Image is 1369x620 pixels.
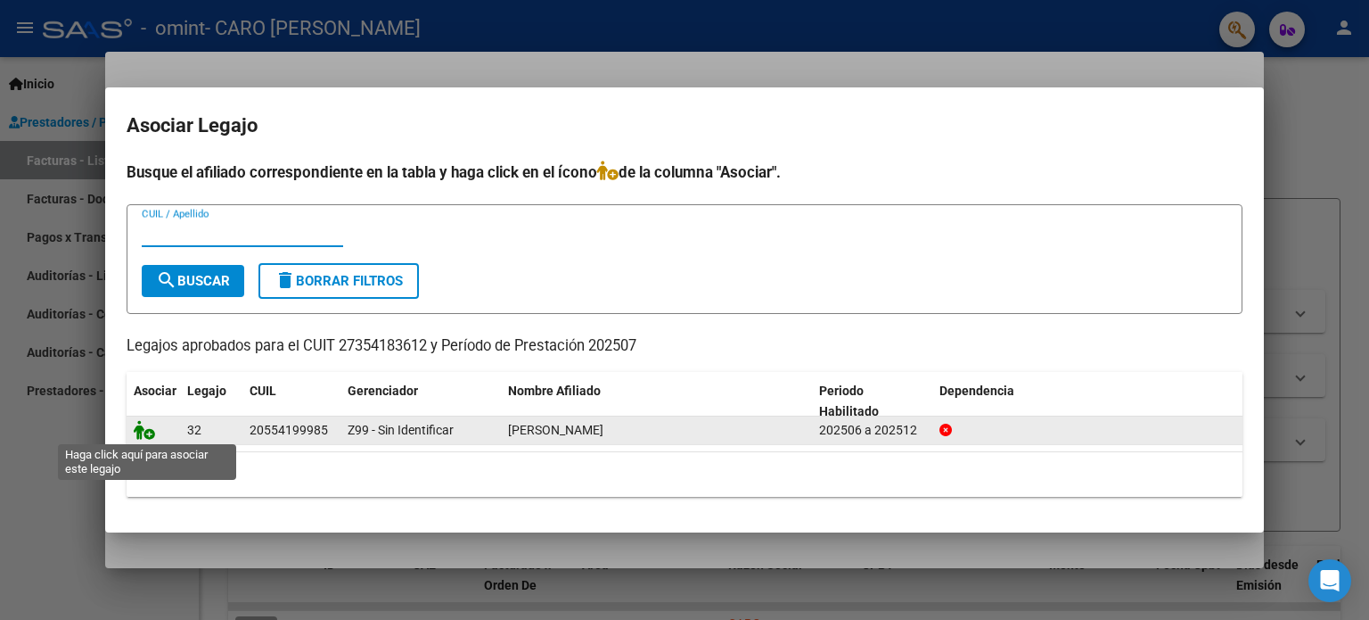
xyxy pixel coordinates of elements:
h4: Busque el afiliado correspondiente en la tabla y haga click en el ícono de la columna "Asociar". [127,161,1242,184]
datatable-header-cell: Periodo Habilitado [812,372,932,431]
datatable-header-cell: Legajo [180,372,242,431]
div: 1 registros [127,452,1242,497]
p: Legajos aprobados para el CUIT 27354183612 y Período de Prestación 202507 [127,335,1242,358]
span: 32 [187,423,201,437]
mat-icon: delete [275,269,296,291]
span: CUIL [250,384,276,398]
span: DOMICOLI LUCIANO [508,423,603,437]
span: Asociar [134,384,176,398]
h2: Asociar Legajo [127,109,1242,143]
datatable-header-cell: Dependencia [932,372,1243,431]
span: Nombre Afiliado [508,384,601,398]
span: Z99 - Sin Identificar [348,423,454,437]
div: Open Intercom Messenger [1308,559,1351,602]
datatable-header-cell: Asociar [127,372,180,431]
span: Gerenciador [348,384,418,398]
span: Borrar Filtros [275,273,403,289]
div: 20554199985 [250,420,328,441]
datatable-header-cell: Nombre Afiliado [501,372,812,431]
mat-icon: search [156,269,177,291]
span: Dependencia [939,384,1014,398]
button: Borrar Filtros [258,263,419,299]
div: 202506 a 202512 [819,420,925,441]
datatable-header-cell: Gerenciador [340,372,501,431]
span: Buscar [156,273,230,289]
datatable-header-cell: CUIL [242,372,340,431]
span: Periodo Habilitado [819,384,879,418]
button: Buscar [142,265,244,297]
span: Legajo [187,384,226,398]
